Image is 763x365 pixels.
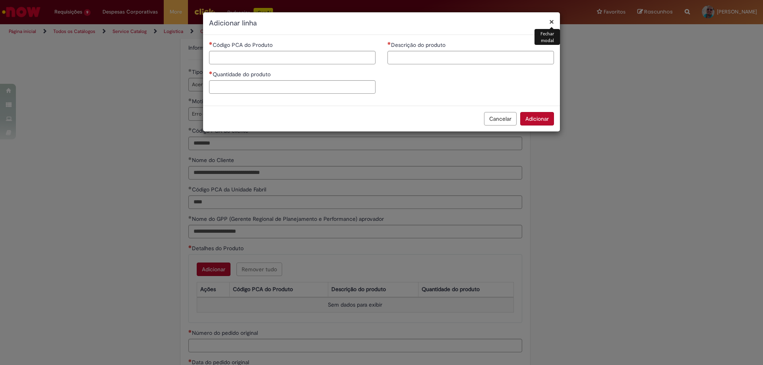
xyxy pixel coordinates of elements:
[213,71,272,78] span: Quantidade do produto
[484,112,517,126] button: Cancelar
[391,41,447,48] span: Descrição do produto
[209,18,554,29] h2: Adicionar linha
[549,17,554,26] button: Fechar modal
[520,112,554,126] button: Adicionar
[534,29,560,45] div: Fechar modal
[209,42,213,45] span: Necessários
[209,80,376,94] input: Quantidade do produto
[387,51,554,64] input: Descrição do produto
[387,42,391,45] span: Necessários
[209,71,213,74] span: Necessários
[213,41,274,48] span: Código PCA do Produto
[209,51,376,64] input: Código PCA do Produto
